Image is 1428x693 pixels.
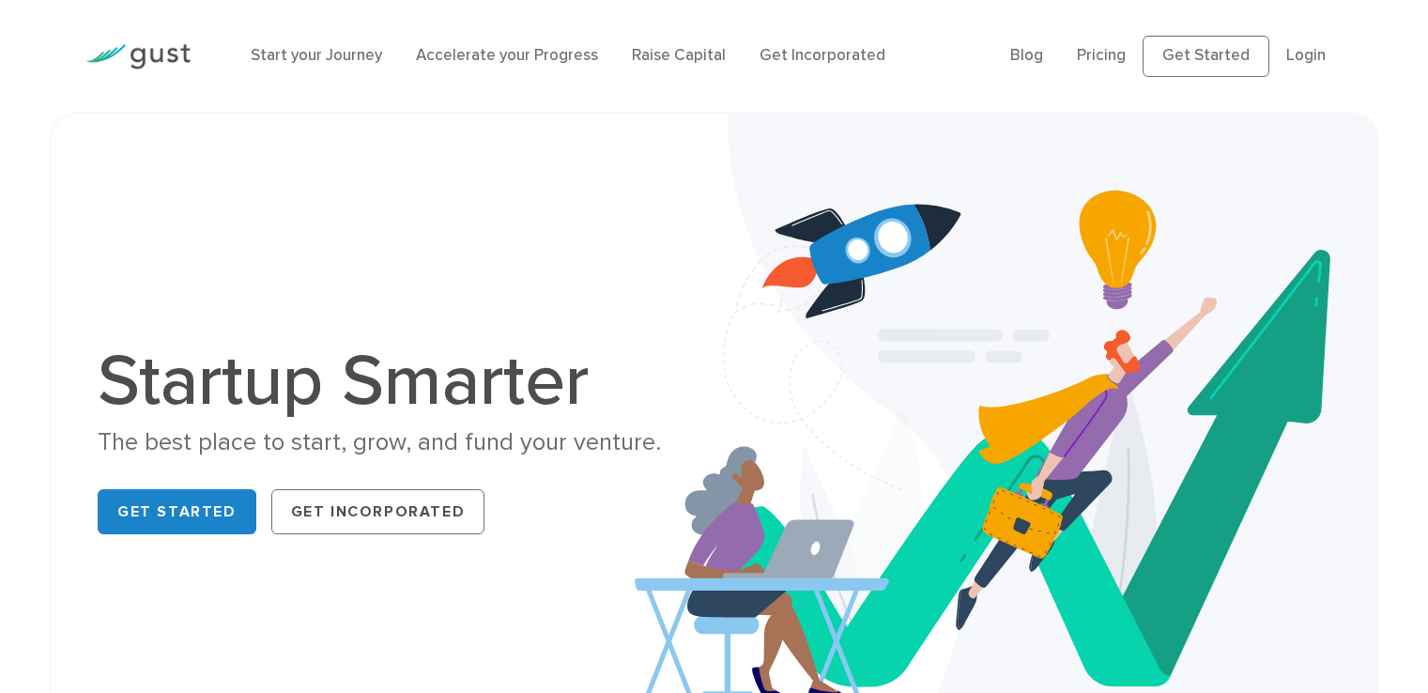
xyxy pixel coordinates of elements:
[1010,46,1043,65] a: Blog
[271,489,485,534] a: Get Incorporated
[1286,46,1326,65] a: Login
[760,46,885,65] a: Get Incorporated
[98,489,256,534] a: Get Started
[416,46,598,65] a: Accelerate your Progress
[98,426,699,459] div: The best place to start, grow, and fund your venture.
[98,346,699,417] h1: Startup Smarter
[632,46,726,65] a: Raise Capital
[1143,36,1269,77] a: Get Started
[85,44,191,69] img: Gust Logo
[251,46,382,65] a: Start your Journey
[1077,46,1126,65] a: Pricing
